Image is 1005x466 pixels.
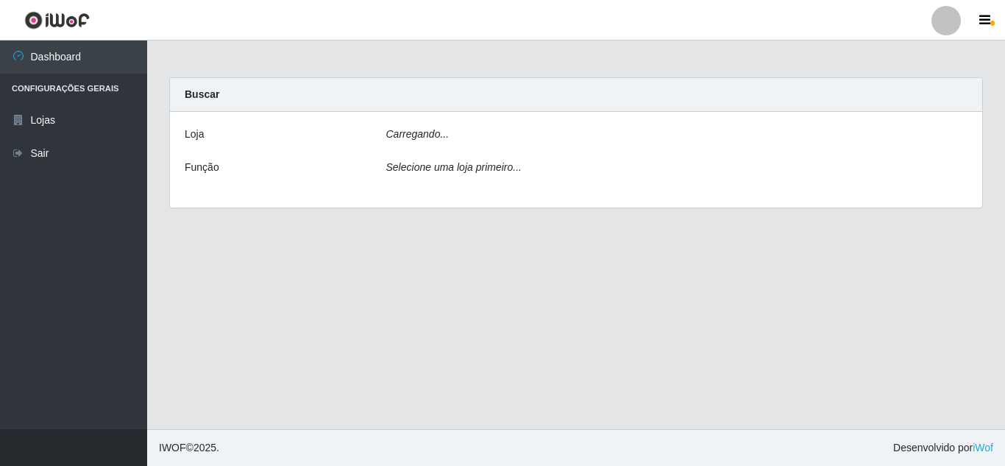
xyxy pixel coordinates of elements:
[973,442,993,453] a: iWof
[24,11,90,29] img: CoreUI Logo
[386,128,450,140] i: Carregando...
[159,442,186,453] span: IWOF
[386,161,522,173] i: Selecione uma loja primeiro...
[159,440,219,456] span: © 2025 .
[185,160,219,175] label: Função
[185,88,219,100] strong: Buscar
[893,440,993,456] span: Desenvolvido por
[185,127,204,142] label: Loja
